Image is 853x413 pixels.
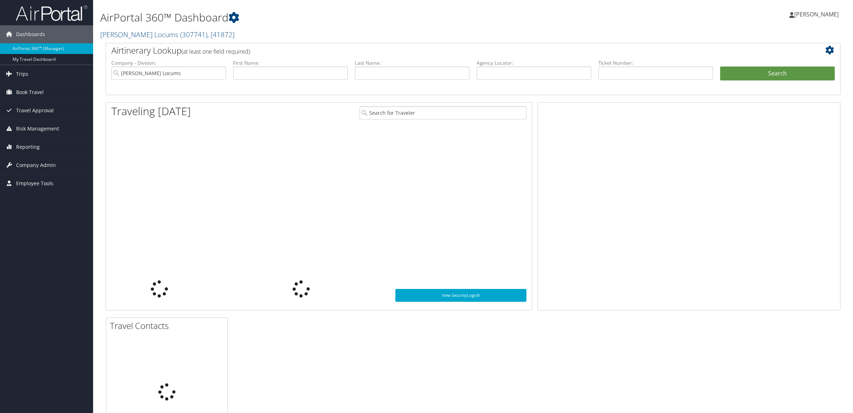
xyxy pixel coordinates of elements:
[16,174,53,192] span: Employee Tools
[16,156,56,174] span: Company Admin
[16,5,87,21] img: airportal-logo.png
[110,320,227,332] h2: Travel Contacts
[395,289,526,302] a: View SecurityLogic®
[598,59,713,67] label: Ticket Number:
[16,65,28,83] span: Trips
[233,59,348,67] label: First Name:
[111,59,226,67] label: Company - Division:
[182,48,250,55] span: (at least one field required)
[360,106,526,119] input: Search for Traveler
[16,102,54,119] span: Travel Approval
[789,4,846,25] a: [PERSON_NAME]
[111,44,774,56] h2: Airtinerary Lookup
[794,10,839,18] span: [PERSON_NAME]
[16,138,40,156] span: Reporting
[100,10,597,25] h1: AirPortal 360™ Dashboard
[477,59,591,67] label: Agency Locator:
[207,30,235,39] span: , [ 41872 ]
[111,104,191,119] h1: Traveling [DATE]
[180,30,207,39] span: ( 307741 )
[16,25,45,43] span: Dashboards
[16,120,59,138] span: Risk Management
[720,67,835,81] button: Search
[355,59,469,67] label: Last Name:
[100,30,235,39] a: [PERSON_NAME] Locums
[16,83,44,101] span: Book Travel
